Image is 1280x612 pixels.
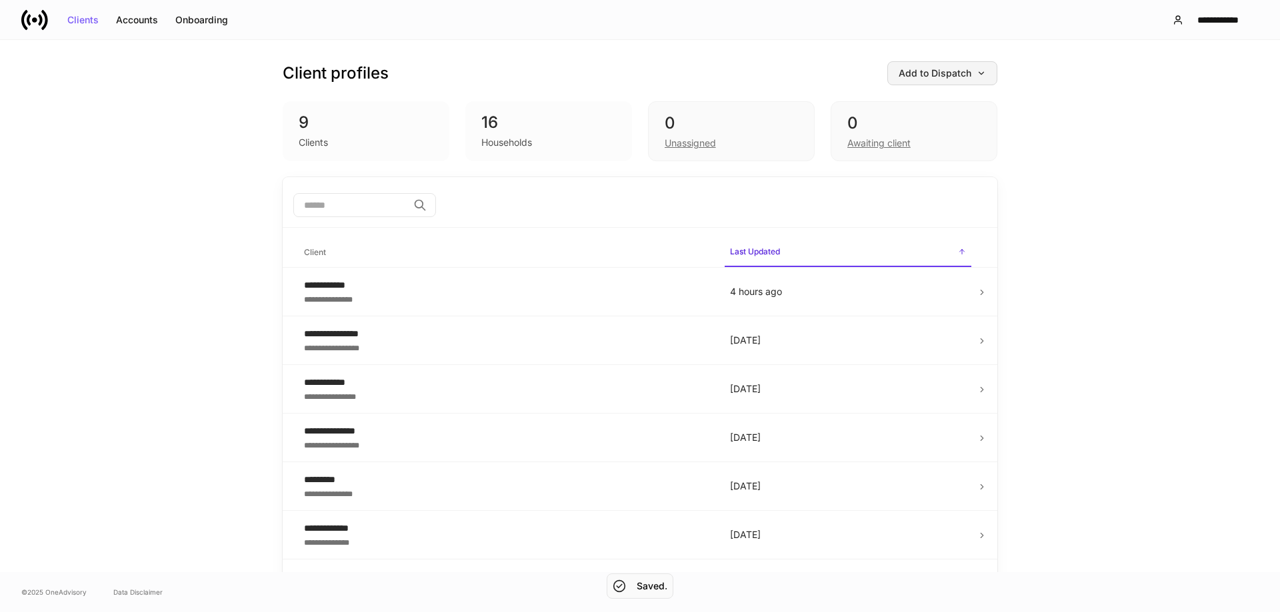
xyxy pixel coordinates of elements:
[730,431,966,444] p: [DATE]
[730,382,966,396] p: [DATE]
[725,238,971,267] span: Last Updated
[481,136,532,149] div: Households
[175,15,228,25] div: Onboarding
[730,528,966,541] p: [DATE]
[481,112,616,133] div: 16
[107,9,167,31] button: Accounts
[637,579,667,593] h5: Saved.
[299,112,433,133] div: 9
[887,61,997,85] button: Add to Dispatch
[167,9,237,31] button: Onboarding
[648,101,815,161] div: 0Unassigned
[67,15,99,25] div: Clients
[299,239,714,266] span: Client
[283,63,389,84] h3: Client profiles
[113,587,163,597] a: Data Disclaimer
[831,101,997,161] div: 0Awaiting client
[665,113,798,134] div: 0
[847,113,981,134] div: 0
[730,334,966,347] p: [DATE]
[899,69,986,78] div: Add to Dispatch
[847,137,911,150] div: Awaiting client
[730,245,780,258] h6: Last Updated
[299,136,328,149] div: Clients
[730,285,966,298] p: 4 hours ago
[665,137,716,150] div: Unassigned
[730,479,966,493] p: [DATE]
[59,9,107,31] button: Clients
[304,246,326,258] h6: Client
[21,587,87,597] span: © 2025 OneAdvisory
[116,15,158,25] div: Accounts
